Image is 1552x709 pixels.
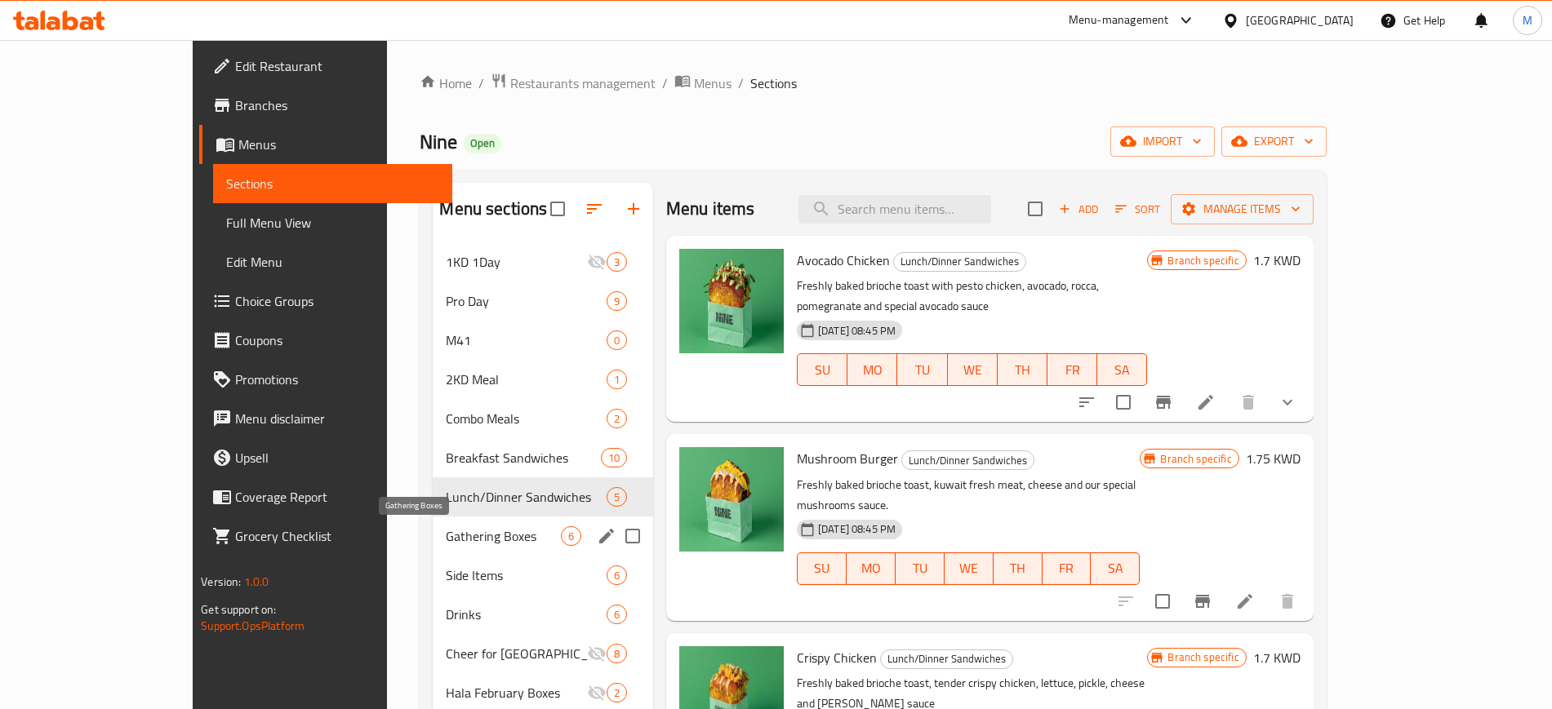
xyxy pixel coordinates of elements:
[607,646,626,662] span: 8
[594,524,619,548] button: edit
[433,242,653,281] div: 1KD 1Day3
[433,399,653,438] div: Combo Meals2
[199,281,451,321] a: Choice Groups
[213,242,451,281] a: Edit Menu
[880,649,1013,669] div: Lunch/Dinner Sandwiches
[1196,392,1216,412] a: Edit menu item
[446,448,600,467] span: Breakfast Sandwiches
[994,552,1043,585] button: TH
[797,248,890,273] span: Avocado Chicken
[607,291,627,311] div: items
[199,321,451,360] a: Coupons
[798,195,991,224] input: search
[1097,353,1147,386] button: SA
[199,477,451,516] a: Coverage Report
[797,353,847,386] button: SU
[1052,197,1105,222] span: Add item
[235,487,438,507] span: Coverage Report
[1043,552,1092,585] button: FR
[1054,358,1091,382] span: FR
[446,330,606,350] span: M41
[213,203,451,242] a: Full Menu View
[199,86,451,125] a: Branches
[235,370,438,389] span: Promotions
[607,683,627,702] div: items
[1047,353,1097,386] button: FR
[1246,447,1301,470] h6: 1.75 KWD
[954,358,991,382] span: WE
[1106,385,1141,419] span: Select to update
[433,321,653,360] div: M410
[587,683,607,702] svg: Inactive section
[446,683,586,702] span: Hala February Boxes
[902,556,938,580] span: TU
[1115,200,1160,219] span: Sort
[1221,126,1327,157] button: export
[199,125,451,164] a: Menus
[607,333,626,348] span: 0
[199,516,451,556] a: Grocery Checklist
[679,447,784,552] img: Mushroom Burger
[201,615,305,636] a: Support.OpsPlatform
[607,685,626,701] span: 2
[662,73,668,93] li: /
[446,291,606,311] span: Pro Day
[235,448,438,467] span: Upsell
[607,330,627,350] div: items
[433,477,653,516] div: Lunch/Dinner Sandwiches5
[797,446,898,471] span: Mushroom Burger
[213,164,451,203] a: Sections
[901,450,1034,470] div: Lunch/Dinner Sandwiches
[1104,358,1141,382] span: SA
[562,529,580,544] span: 6
[812,323,902,339] span: [DATE] 08:45 PM
[433,438,653,477] div: Breakfast Sandwiches10
[1184,199,1301,219] span: Manage items
[1235,592,1255,611] a: Edit menu item
[602,450,626,466] span: 10
[896,552,945,585] button: TU
[244,571,269,592] span: 1.0.0
[1161,253,1245,268] span: Branch specific
[904,358,941,382] span: TU
[1161,649,1245,665] span: Branch specific
[446,252,586,272] span: 1KD 1Day
[607,411,626,427] span: 2
[1067,383,1106,422] button: sort-choices
[607,605,627,624] div: items
[235,291,438,311] span: Choice Groups
[1246,11,1354,29] div: [GEOGRAPHIC_DATA]
[847,353,897,386] button: MO
[561,526,581,546] div: items
[893,252,1026,272] div: Lunch/Dinner Sandwiches
[439,197,547,221] h2: Menu sections
[797,475,1140,516] p: Freshly baked brioche toast, kuwait fresh meat, cheese and our special mushrooms sauce.
[235,409,438,428] span: Menu disclaimer
[238,135,438,154] span: Menus
[902,451,1034,470] span: Lunch/Dinner Sandwiches
[478,73,484,93] li: /
[812,521,902,537] span: [DATE] 08:45 PM
[804,358,841,382] span: SU
[607,255,626,270] span: 3
[998,353,1047,386] button: TH
[1091,552,1140,585] button: SA
[607,490,626,505] span: 5
[446,487,606,507] span: Lunch/Dinner Sandwiches
[1171,194,1314,224] button: Manage items
[738,73,744,93] li: /
[1145,584,1180,618] span: Select to update
[607,568,626,583] span: 6
[1154,451,1238,467] span: Branch specific
[951,556,987,580] span: WE
[1253,249,1301,272] h6: 1.7 KWD
[1069,11,1169,30] div: Menu-management
[854,358,891,382] span: MO
[446,409,606,428] span: Combo Meals
[679,249,784,353] img: Avocado Chicken
[226,174,438,193] span: Sections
